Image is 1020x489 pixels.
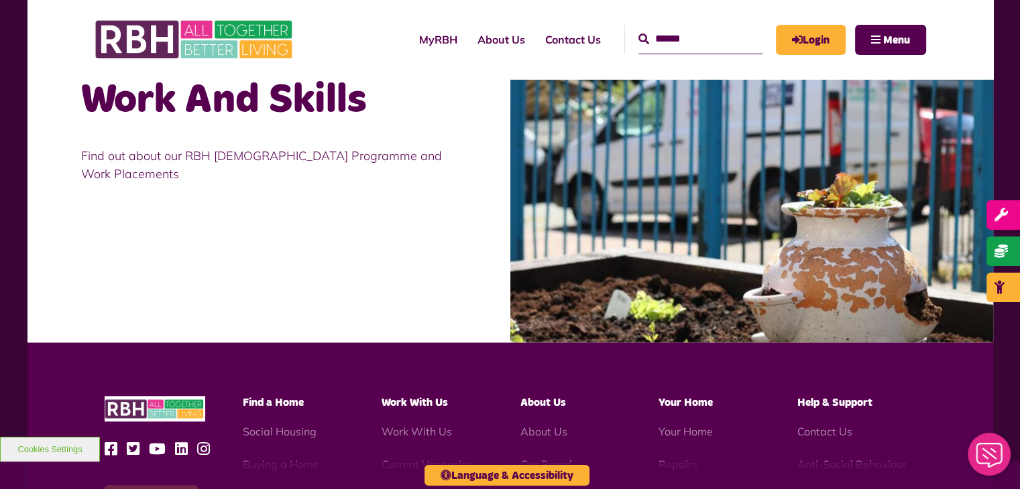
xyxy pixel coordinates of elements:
[81,147,457,183] p: Find out about our RBH [DEMOGRAPHIC_DATA] Programme and Work Placements
[520,458,571,471] a: Our Board
[797,397,872,408] span: Help & Support
[95,13,296,66] img: RBH
[243,425,317,438] a: Social Housing - open in a new tab
[638,25,762,54] input: Search
[659,425,713,438] a: Your Home
[81,74,457,127] h2: Work And Skills
[520,425,567,438] a: About Us
[382,425,452,438] a: Work With Us
[797,458,907,471] a: Anti-Social Behaviour
[659,458,697,471] a: Repairs
[659,397,713,408] span: Your Home
[960,429,1020,489] iframe: Netcall Web Assistant for live chat
[883,35,910,46] span: Menu
[510,21,993,342] img: Picture1
[467,21,535,58] a: About Us
[243,458,319,471] a: Buying a Home
[535,21,611,58] a: Contact Us
[409,21,467,58] a: MyRBH
[424,465,589,486] button: Language & Accessibility
[382,397,448,408] span: Work With Us
[382,458,473,471] a: Current Vacancies
[243,397,304,408] span: Find a Home
[105,396,205,422] img: RBH
[855,25,926,55] button: Navigation
[776,25,846,55] a: MyRBH
[797,425,852,438] a: Contact Us
[520,397,565,408] span: About Us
